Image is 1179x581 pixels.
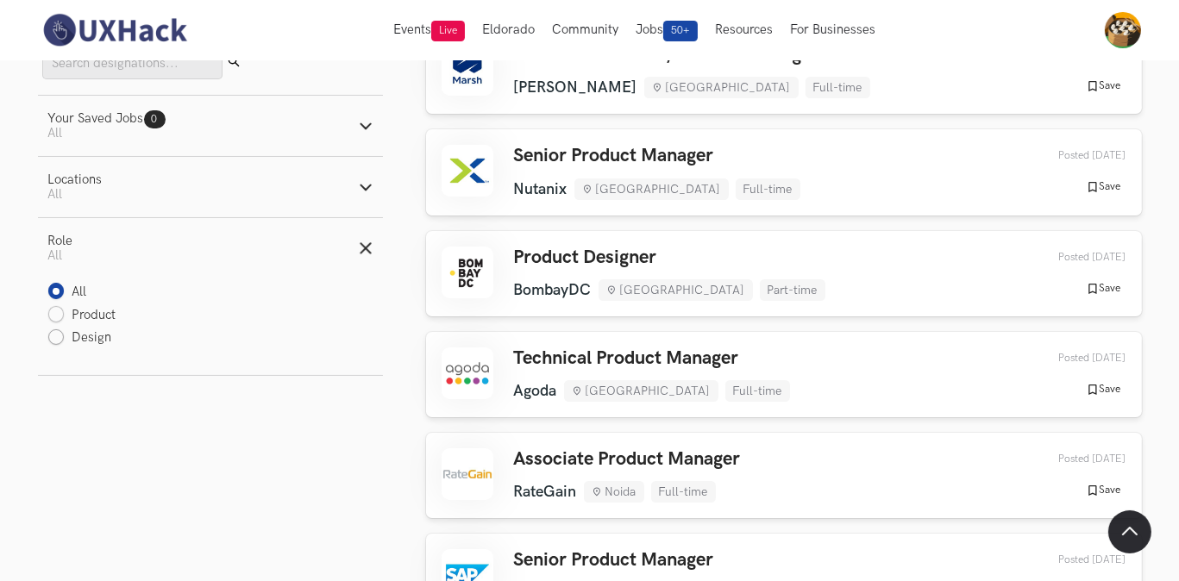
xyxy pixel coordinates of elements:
label: Product [48,307,116,325]
li: [GEOGRAPHIC_DATA] [644,77,799,98]
li: [GEOGRAPHIC_DATA] [564,380,718,402]
span: 0 [152,113,158,126]
li: Full-time [725,380,790,402]
button: Save [1081,281,1126,297]
span: 50+ [663,21,698,41]
span: All [48,126,63,141]
h3: Product Designer [514,247,825,269]
label: Design [48,329,112,347]
h3: Associate Product Manager [514,448,741,471]
span: All [48,248,63,263]
li: BombayDC [514,281,592,299]
img: UXHack-logo.png [38,12,191,48]
li: [GEOGRAPHIC_DATA] [574,178,729,200]
label: All [48,284,87,302]
button: Save [1081,382,1126,397]
li: RateGain [514,483,577,501]
div: RoleAll [38,278,383,375]
a: Technical Product Manager Agoda [GEOGRAPHIC_DATA] Full-time Posted [DATE] Save [426,332,1142,417]
span: Live [431,21,465,41]
li: Full-time [806,77,870,98]
h3: Senior Product Manager [514,549,775,572]
div: 15th Aug [1019,352,1126,365]
li: Part-time [760,279,825,301]
li: Full-time [736,178,800,200]
button: Save [1081,179,1126,195]
span: All [48,187,63,202]
li: Agoda [514,382,557,400]
li: Nutanix [514,180,568,198]
button: LocationsAll [38,157,383,217]
div: 20th Aug [1019,149,1126,162]
div: 20th Aug [1019,251,1126,264]
div: Locations [48,172,103,187]
div: 15th Aug [1019,453,1126,465]
input: Search [42,48,223,79]
a: Associate Director, Product Management [PERSON_NAME] [GEOGRAPHIC_DATA] Full-time Posted [DATE] Save [426,28,1142,114]
a: Product Designer BombayDC [GEOGRAPHIC_DATA] Part-time Posted [DATE] Save [426,231,1142,316]
a: Associate Product Manager RateGain Noida Full-time Posted [DATE] Save [426,433,1142,518]
button: Save [1081,483,1126,498]
h3: Senior Product Manager [514,145,800,167]
a: Senior Product Manager Nutanix [GEOGRAPHIC_DATA] Full-time Posted [DATE] Save [426,129,1142,215]
button: Save [1081,78,1126,94]
button: Your Saved Jobs0 All [38,96,383,156]
div: Your Saved Jobs [48,111,166,126]
div: 15th Aug [1019,553,1126,566]
h3: Technical Product Manager [514,347,790,370]
li: [PERSON_NAME] [514,78,637,97]
div: Role [48,234,73,248]
button: RoleAll [38,218,383,278]
img: Your profile pic [1105,12,1141,48]
li: Noida [584,481,644,503]
li: Full-time [651,481,716,503]
li: [GEOGRAPHIC_DATA] [599,279,753,301]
